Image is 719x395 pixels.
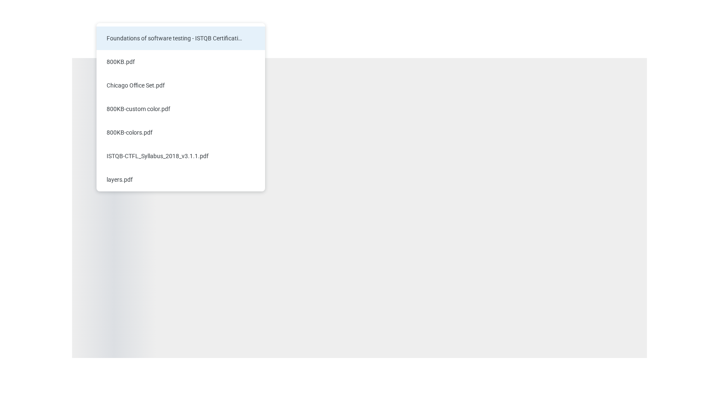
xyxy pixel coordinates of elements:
div: layers.pdf [107,175,245,184]
span: ‌ [72,58,647,358]
div: ISTQB-CTFL_Syllabus_2018_v3.1.1.pdf [107,152,245,160]
div: Foundations of software testing - ISTQB Certification book.pdf [107,34,245,42]
div: 800KB-custom color.pdf [107,105,245,113]
ul: Menu [97,23,265,191]
div: Chicago Office Set.pdf [107,81,245,90]
div: 800KB.pdf [107,58,245,66]
div: 800KB-colors.pdf [107,128,245,137]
